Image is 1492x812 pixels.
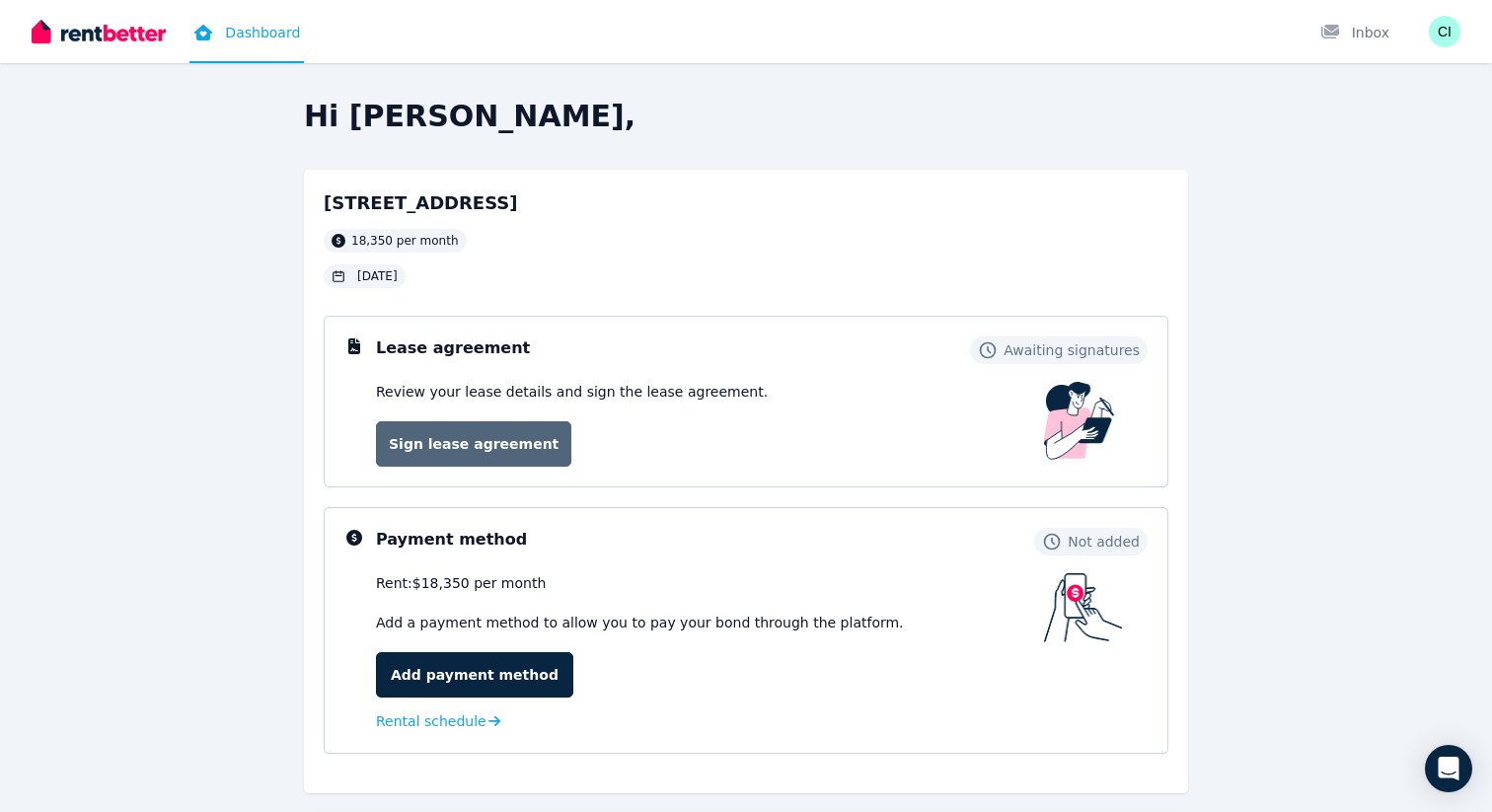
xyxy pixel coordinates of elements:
a: Add payment method [376,652,573,698]
img: RentBetter [32,17,166,46]
h3: Lease agreement [376,336,530,360]
span: 18,350 per month [351,233,459,249]
div: Inbox [1320,23,1389,42]
p: Add a payment method to allow you to pay your bond through the platform. [376,613,1044,632]
span: Rental schedule [376,711,486,731]
h2: Hi [PERSON_NAME], [304,99,1188,134]
h3: Payment method [376,528,527,552]
img: Coby Isaacson [1429,16,1460,47]
h2: [STREET_ADDRESS] [324,189,518,217]
div: Open Intercom Messenger [1425,745,1472,792]
a: Sign lease agreement [376,421,571,467]
span: Not added [1068,532,1140,552]
span: [DATE] [357,268,398,284]
a: Rental schedule [376,711,500,731]
img: Lease Agreement [1044,382,1115,460]
div: Rent: $18,350 per month [376,573,1044,593]
span: Awaiting signatures [1004,340,1140,360]
img: Payment method [1044,573,1123,642]
p: Review your lease details and sign the lease agreement. [376,382,768,402]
